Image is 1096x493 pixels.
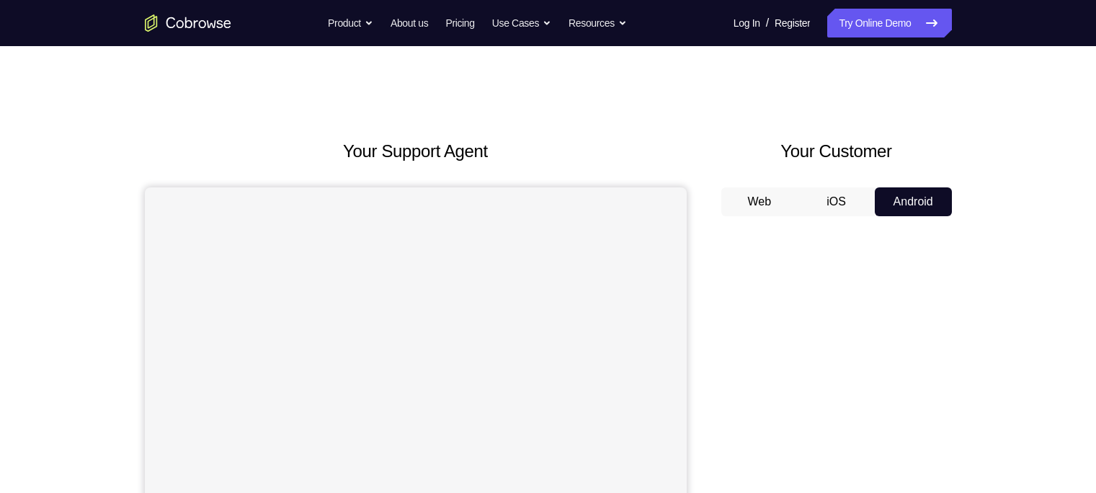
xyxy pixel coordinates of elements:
[875,187,952,216] button: Android
[827,9,951,37] a: Try Online Demo
[145,138,687,164] h2: Your Support Agent
[766,14,769,32] span: /
[145,14,231,32] a: Go to the home page
[775,9,810,37] a: Register
[328,9,373,37] button: Product
[798,187,875,216] button: iOS
[492,9,551,37] button: Use Cases
[569,9,627,37] button: Resources
[391,9,428,37] a: About us
[721,187,798,216] button: Web
[734,9,760,37] a: Log In
[445,9,474,37] a: Pricing
[721,138,952,164] h2: Your Customer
